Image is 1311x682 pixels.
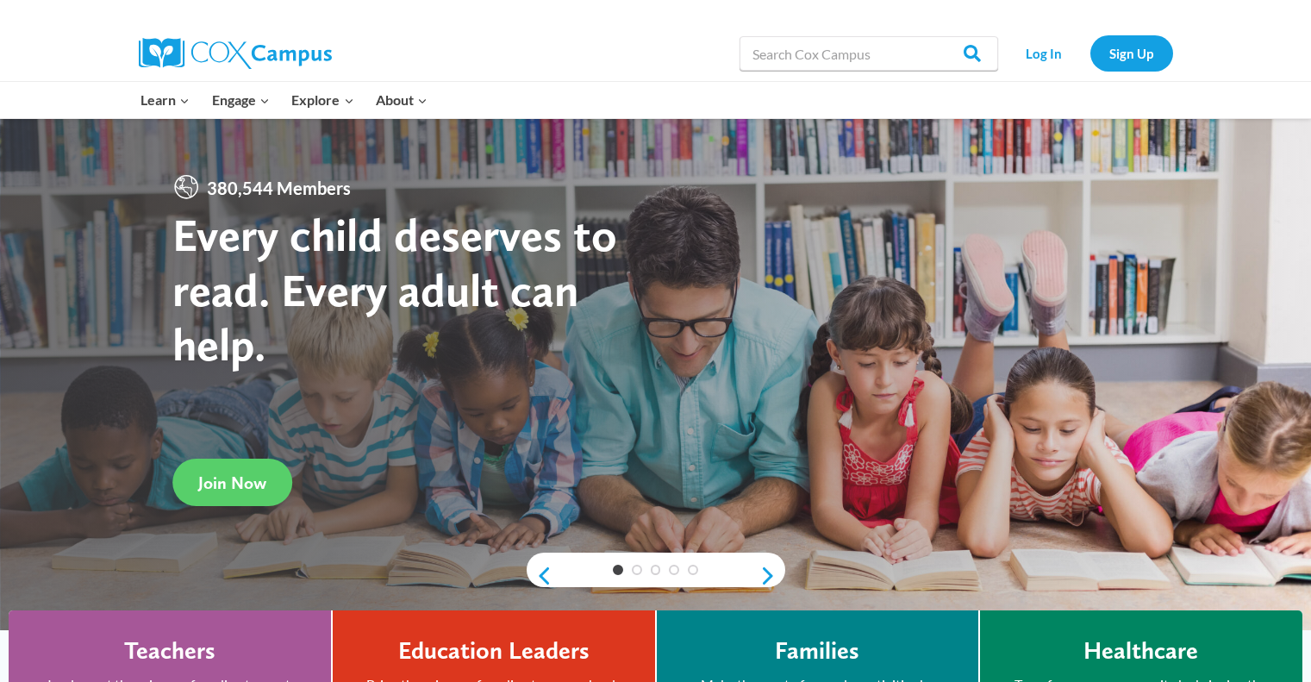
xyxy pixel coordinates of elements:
[527,559,785,593] div: content slider buttons
[212,89,270,111] span: Engage
[130,82,439,118] nav: Primary Navigation
[140,89,190,111] span: Learn
[172,207,617,372] strong: Every child deserves to read. Every adult can help.
[632,565,642,575] a: 2
[1007,35,1082,71] a: Log In
[198,472,266,493] span: Join Now
[139,38,332,69] img: Cox Campus
[1007,35,1173,71] nav: Secondary Navigation
[759,566,785,586] a: next
[669,565,679,575] a: 4
[527,566,552,586] a: previous
[740,36,998,71] input: Search Cox Campus
[376,89,428,111] span: About
[651,565,661,575] a: 3
[613,565,623,575] a: 1
[398,636,590,666] h4: Education Leaders
[688,565,698,575] a: 5
[1083,636,1198,666] h4: Healthcare
[200,173,358,201] span: 380,544 Members
[172,459,292,506] a: Join Now
[775,636,859,666] h4: Families
[124,636,215,666] h4: Teachers
[1090,35,1173,71] a: Sign Up
[291,89,353,111] span: Explore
